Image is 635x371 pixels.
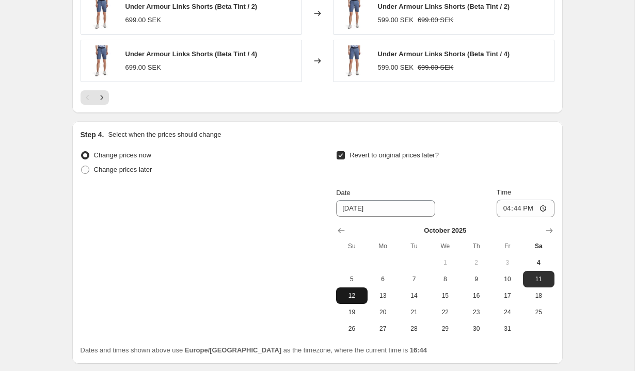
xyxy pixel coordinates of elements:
span: 2 [465,259,487,267]
span: Under Armour Links Shorts (Beta Tint / 4) [378,50,510,58]
div: 699.00 SEK [125,62,161,73]
span: 12 [340,292,363,300]
b: Europe/[GEOGRAPHIC_DATA] [185,346,281,354]
button: Wednesday October 15 2025 [430,287,461,304]
span: 11 [527,275,550,283]
button: Thursday October 23 2025 [461,304,491,320]
button: Next [94,90,109,105]
span: 29 [434,325,456,333]
span: 19 [340,308,363,316]
span: Under Armour Links Shorts (Beta Tint / 2) [125,3,258,10]
h2: Step 4. [81,130,104,140]
strike: 699.00 SEK [418,15,453,25]
button: Sunday October 12 2025 [336,287,367,304]
span: Sa [527,242,550,250]
input: 10/4/2025 [336,200,435,217]
span: 20 [372,308,394,316]
button: Friday October 10 2025 [492,271,523,287]
span: Dates and times shown above use as the timezone, where the current time is [81,346,427,354]
button: Wednesday October 8 2025 [430,271,461,287]
button: Tuesday October 28 2025 [399,320,430,337]
span: 10 [496,275,519,283]
span: 16 [465,292,487,300]
span: Su [340,242,363,250]
span: 31 [496,325,519,333]
span: 13 [372,292,394,300]
button: Thursday October 9 2025 [461,271,491,287]
button: Saturday October 18 2025 [523,287,554,304]
button: Friday October 24 2025 [492,304,523,320]
th: Tuesday [399,238,430,254]
span: 27 [372,325,394,333]
span: Tu [403,242,425,250]
input: 12:00 [497,200,554,217]
button: Friday October 17 2025 [492,287,523,304]
span: 1 [434,259,456,267]
span: 4 [527,259,550,267]
button: Wednesday October 1 2025 [430,254,461,271]
button: Monday October 20 2025 [368,304,399,320]
button: Thursday October 2 2025 [461,254,491,271]
img: 2282_591b7ebbf4-s7v5-1362774-470_fc-big_80x.jpg [86,45,117,76]
span: 22 [434,308,456,316]
button: Show next month, November 2025 [542,223,557,238]
button: Monday October 27 2025 [368,320,399,337]
span: Fr [496,242,519,250]
th: Wednesday [430,238,461,254]
span: Revert to original prices later? [350,151,439,159]
span: Under Armour Links Shorts (Beta Tint / 4) [125,50,258,58]
span: 26 [340,325,363,333]
span: 5 [340,275,363,283]
span: 18 [527,292,550,300]
span: 30 [465,325,487,333]
strike: 699.00 SEK [418,62,453,73]
span: Date [336,189,350,197]
button: Thursday October 16 2025 [461,287,491,304]
span: 9 [465,275,487,283]
th: Saturday [523,238,554,254]
span: 15 [434,292,456,300]
p: Select when the prices should change [108,130,221,140]
span: 14 [403,292,425,300]
th: Friday [492,238,523,254]
img: 2282_591b7ebbf4-s7v5-1362774-470_fc-big_80x.jpg [339,45,370,76]
span: Under Armour Links Shorts (Beta Tint / 2) [378,3,510,10]
span: Time [497,188,511,196]
div: 699.00 SEK [125,15,161,25]
span: Change prices now [94,151,151,159]
span: Th [465,242,487,250]
div: 599.00 SEK [378,15,414,25]
button: Thursday October 30 2025 [461,320,491,337]
button: Wednesday October 29 2025 [430,320,461,337]
span: Change prices later [94,166,152,173]
span: 8 [434,275,456,283]
span: 6 [372,275,394,283]
button: Monday October 13 2025 [368,287,399,304]
button: Wednesday October 22 2025 [430,304,461,320]
button: Tuesday October 7 2025 [399,271,430,287]
span: 3 [496,259,519,267]
span: 28 [403,325,425,333]
span: Mo [372,242,394,250]
button: Sunday October 26 2025 [336,320,367,337]
button: Saturday October 11 2025 [523,271,554,287]
button: Tuesday October 14 2025 [399,287,430,304]
th: Monday [368,238,399,254]
span: 23 [465,308,487,316]
th: Sunday [336,238,367,254]
button: Sunday October 5 2025 [336,271,367,287]
div: 599.00 SEK [378,62,414,73]
button: Tuesday October 21 2025 [399,304,430,320]
button: Today Saturday October 4 2025 [523,254,554,271]
span: 17 [496,292,519,300]
button: Saturday October 25 2025 [523,304,554,320]
button: Sunday October 19 2025 [336,304,367,320]
span: 25 [527,308,550,316]
span: We [434,242,456,250]
b: 16:44 [410,346,427,354]
th: Thursday [461,238,491,254]
span: 24 [496,308,519,316]
button: Show previous month, September 2025 [334,223,348,238]
button: Monday October 6 2025 [368,271,399,287]
span: 7 [403,275,425,283]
